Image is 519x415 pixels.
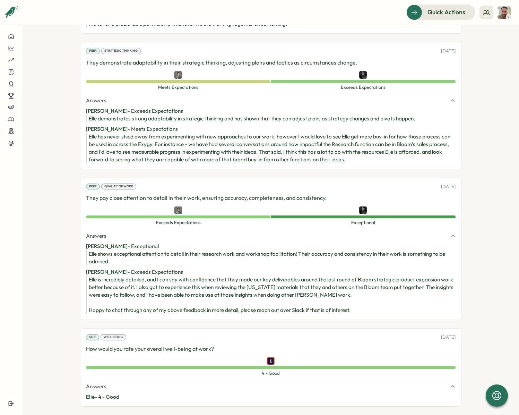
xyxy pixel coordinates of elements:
[359,206,367,214] img: Vic de Aranzeta
[86,194,456,202] p: They pay close attention to detail in their work, ensuring accuracy, completeness, and consistency.
[101,184,136,190] div: Quality of Work
[86,232,456,240] button: Answers
[86,393,95,400] span: Elle
[89,276,456,314] div: Elle is incredibly detailed, and I can say with confidence that they made our key deliverables ar...
[86,126,128,132] span: [PERSON_NAME]
[441,334,456,340] p: [DATE]
[86,84,271,91] span: Meets Expectations
[86,97,106,104] span: Answers
[86,269,128,275] span: [PERSON_NAME]
[359,71,367,79] img: Vic de Aranzeta
[89,250,456,265] div: Elle shows exceptional attention to detail in their research work and workshop facilitation! Thei...
[441,184,456,190] p: [DATE]
[86,108,128,114] span: [PERSON_NAME]
[86,48,100,54] div: Peer
[89,115,456,122] div: Elle demonstrates strong adaptability in strategic thinking and has shown that they can adjust pl...
[86,345,456,353] p: How would you rate your overall well-being at work?
[498,6,511,19] img: Jesse James
[86,383,106,390] span: Answers
[101,48,141,54] div: Strategic Thinking
[86,107,456,115] p: - Exceeds Expectations
[86,232,106,240] span: Answers
[86,393,456,401] p: - 4 - Good
[86,243,128,249] span: [PERSON_NAME]
[427,8,465,17] span: Quick Actions
[86,334,99,340] div: Self
[271,84,456,91] span: Exceeds Expectations
[86,184,100,190] div: Peer
[86,220,271,226] span: Exceeds Expectations
[271,220,456,226] span: Exceptional
[174,206,182,214] img: Nick Norena
[174,71,182,79] img: Nick Norena
[406,5,475,20] button: Quick Actions
[89,133,456,163] div: Elle has never shied away from experimenting with new approaches to our work, however I would lov...
[86,268,456,276] p: - Exceeds Expectations
[86,370,456,376] span: 4 - Good
[86,243,456,250] p: - Exceptional
[86,97,456,104] button: Answers
[86,125,456,133] p: - Meets Expectations
[441,48,456,54] p: [DATE]
[86,58,456,67] p: They demonstrate adaptability in their strategic thinking, adjusting plans and tactics as circums...
[86,383,456,390] button: Answers
[267,357,275,365] img: Elle
[101,334,126,340] div: Well-being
